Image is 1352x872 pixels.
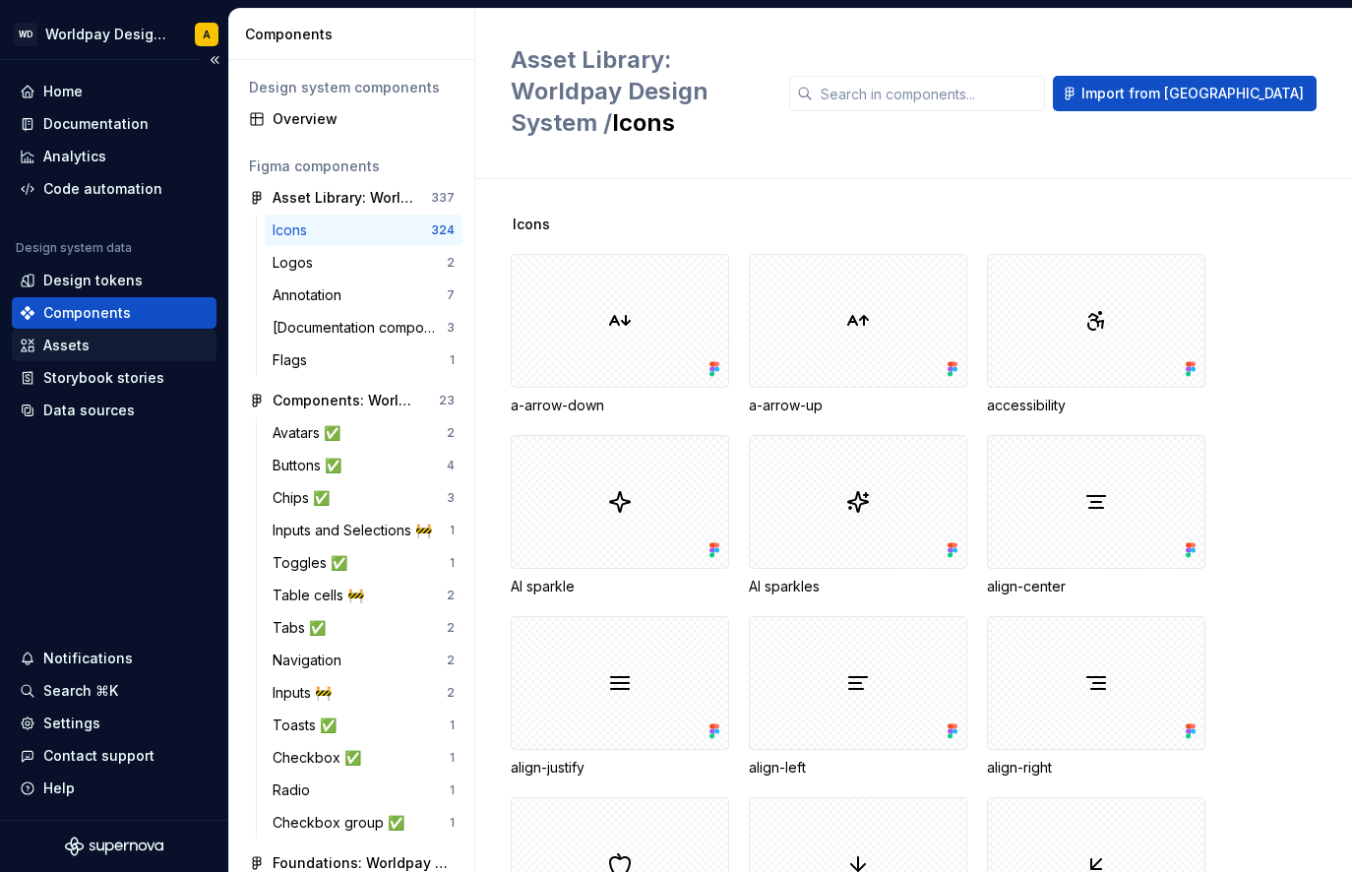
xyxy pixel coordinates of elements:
[273,391,419,410] div: Components: Worldpay Design System
[511,435,729,596] div: AI sparkle
[511,577,729,596] div: AI sparkle
[265,280,462,311] a: Annotation7
[265,645,462,676] a: Navigation2
[450,782,455,798] div: 1
[265,547,462,579] a: Toggles ✅1
[447,620,455,636] div: 2
[987,254,1205,415] div: accessibility
[43,368,164,388] div: Storybook stories
[265,482,462,514] a: Chips ✅3
[987,616,1205,778] div: align-right
[273,618,334,638] div: Tabs ✅
[43,681,118,701] div: Search ⌘K
[265,775,462,806] a: Radio1
[273,521,440,540] div: Inputs and Selections 🚧
[241,103,462,135] a: Overview
[265,344,462,376] a: Flags1
[273,253,321,273] div: Logos
[12,108,216,140] a: Documentation
[43,179,162,199] div: Code automation
[43,649,133,668] div: Notifications
[447,255,455,271] div: 2
[273,683,339,703] div: Inputs 🚧
[265,710,462,741] a: Toasts ✅1
[513,215,550,234] span: Icons
[749,616,967,778] div: align-left
[447,425,455,441] div: 2
[749,396,967,415] div: a-arrow-up
[447,287,455,303] div: 7
[450,717,455,733] div: 1
[1081,84,1304,103] span: Import from [GEOGRAPHIC_DATA]
[45,25,171,44] div: Worldpay Design System
[12,773,216,804] button: Help
[273,188,419,208] div: Asset Library: Worldpay Design System
[12,76,216,107] a: Home
[447,490,455,506] div: 3
[43,779,75,798] div: Help
[265,677,462,709] a: Inputs 🚧2
[43,114,149,134] div: Documentation
[12,395,216,426] a: Data sources
[273,109,455,129] div: Overview
[4,13,224,55] button: WDWorldpay Design SystemA
[273,748,369,768] div: Checkbox ✅
[749,254,967,415] div: a-arrow-up
[12,173,216,205] a: Code automation
[987,758,1205,778] div: align-right
[450,750,455,766] div: 1
[12,265,216,296] a: Design tokens
[273,553,355,573] div: Toggles ✅
[511,616,729,778] div: align-justify
[265,450,462,481] a: Buttons ✅4
[12,141,216,172] a: Analytics
[16,240,132,256] div: Design system data
[447,685,455,701] div: 2
[273,716,344,735] div: Toasts ✅
[12,740,216,772] button: Contact support
[273,813,412,833] div: Checkbox group ✅
[265,580,462,611] a: Table cells 🚧2
[749,435,967,596] div: AI sparkles
[12,708,216,739] a: Settings
[12,675,216,707] button: Search ⌘K
[749,758,967,778] div: align-left
[12,297,216,329] a: Components
[511,758,729,778] div: align-justify
[273,456,349,475] div: Buttons ✅
[43,271,143,290] div: Design tokens
[273,423,348,443] div: Avatars ✅
[450,523,455,538] div: 1
[431,190,455,206] div: 337
[511,396,729,415] div: a-arrow-down
[439,393,455,408] div: 23
[65,837,163,856] svg: Supernova Logo
[447,653,455,668] div: 2
[201,46,228,74] button: Collapse sidebar
[273,780,318,800] div: Radio
[43,714,100,733] div: Settings
[273,586,372,605] div: Table cells 🚧
[12,362,216,394] a: Storybook stories
[249,156,455,176] div: Figma components
[265,417,462,449] a: Avatars ✅2
[43,147,106,166] div: Analytics
[447,588,455,603] div: 2
[43,303,131,323] div: Components
[273,220,315,240] div: Icons
[12,643,216,674] button: Notifications
[43,746,154,766] div: Contact support
[450,352,455,368] div: 1
[431,222,455,238] div: 324
[265,247,462,279] a: Logos2
[265,515,462,546] a: Inputs and Selections 🚧1
[447,458,455,473] div: 4
[450,555,455,571] div: 1
[203,27,211,42] div: A
[241,182,462,214] a: Asset Library: Worldpay Design System337
[987,577,1205,596] div: align-center
[265,215,462,246] a: Icons324
[749,577,967,596] div: AI sparkles
[249,78,455,97] div: Design system components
